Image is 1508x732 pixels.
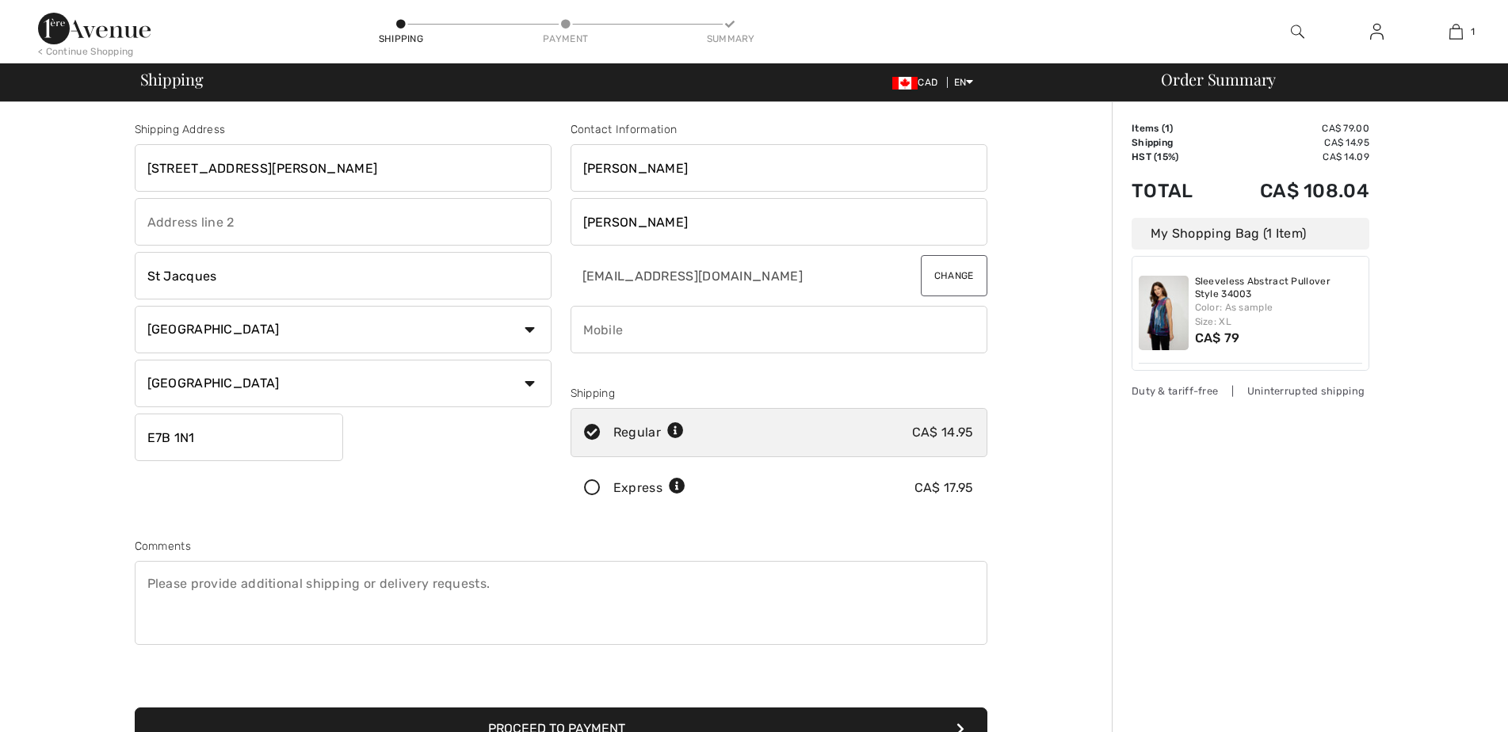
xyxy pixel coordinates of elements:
[1417,22,1495,41] a: 1
[135,121,552,138] div: Shipping Address
[1132,150,1217,164] td: HST (15%)
[1195,276,1363,300] a: Sleeveless Abstract Pullover Style 34003
[954,77,974,88] span: EN
[1449,22,1463,41] img: My Bag
[1357,22,1396,42] a: Sign In
[1139,276,1189,350] img: Sleeveless Abstract Pullover Style 34003
[892,77,944,88] span: CAD
[1370,22,1384,41] img: My Info
[1217,164,1369,218] td: CA$ 108.04
[1132,135,1217,150] td: Shipping
[571,306,987,353] input: Mobile
[921,255,987,296] button: Change
[38,44,134,59] div: < Continue Shopping
[1217,150,1369,164] td: CA$ 14.09
[613,478,685,498] div: Express
[571,252,884,299] input: E-mail
[912,423,974,442] div: CA$ 14.95
[892,77,918,90] img: Canadian Dollar
[1132,383,1369,398] div: Duty & tariff-free | Uninterrupted shipping
[135,414,343,461] input: Zip/Postal Code
[135,144,552,192] input: Address line 1
[135,198,552,246] input: Address line 2
[135,252,552,299] input: City
[1132,121,1217,135] td: Items ( )
[571,121,987,138] div: Contact Information
[707,32,754,46] div: Summary
[38,13,151,44] img: 1ère Avenue
[571,198,987,246] input: Last name
[1217,135,1369,150] td: CA$ 14.95
[1165,123,1170,134] span: 1
[571,385,987,402] div: Shipping
[542,32,590,46] div: Payment
[613,423,684,442] div: Regular
[1471,25,1475,39] span: 1
[1217,121,1369,135] td: CA$ 79.00
[1142,71,1498,87] div: Order Summary
[1132,164,1217,218] td: Total
[1195,300,1363,329] div: Color: As sample Size: XL
[1132,218,1369,250] div: My Shopping Bag (1 Item)
[140,71,204,87] span: Shipping
[1195,330,1240,345] span: CA$ 79
[377,32,425,46] div: Shipping
[135,538,987,555] div: Comments
[571,144,987,192] input: First name
[914,478,974,498] div: CA$ 17.95
[1291,22,1304,41] img: search the website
